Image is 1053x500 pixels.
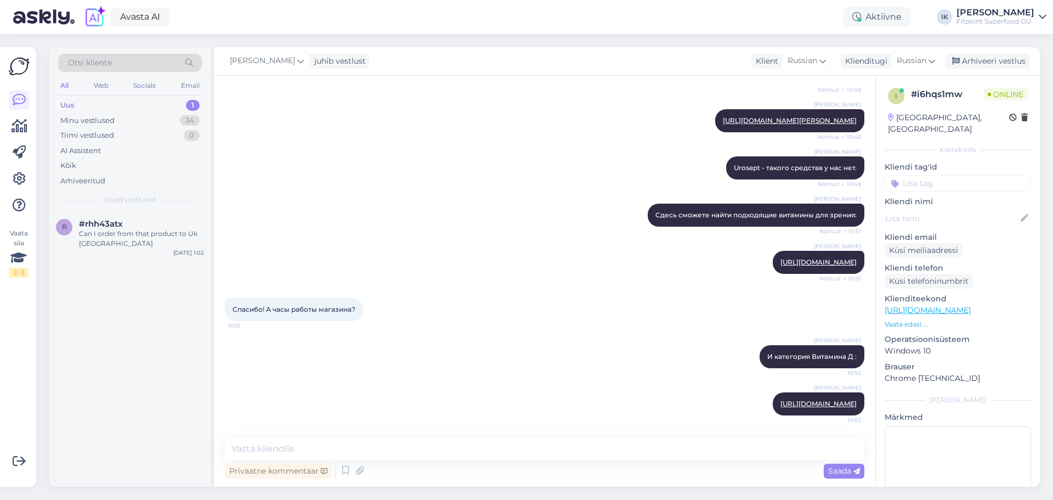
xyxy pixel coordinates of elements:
[897,55,926,67] span: Russian
[751,55,778,67] div: Klient
[60,100,75,111] div: Uus
[956,8,1034,17] div: [PERSON_NAME]
[819,274,861,283] span: Nähtud ✓ 10:51
[228,322,269,330] span: 10:51
[92,78,111,93] div: Web
[814,148,861,156] span: [PERSON_NAME]
[885,395,1031,405] div: [PERSON_NAME]
[173,249,204,257] div: [DATE] 1:02
[885,243,963,258] div: Küsi meiliaadressi
[179,78,202,93] div: Email
[956,17,1034,26] div: Fitpoint Superfood OÜ
[60,145,101,156] div: AI Assistent
[946,54,1030,69] div: Arhiveeri vestlus
[885,305,971,315] a: [URL][DOMAIN_NAME]
[885,232,1031,243] p: Kliendi email
[780,258,857,266] a: [URL][DOMAIN_NAME]
[814,336,861,345] span: [PERSON_NAME]
[885,196,1031,207] p: Kliendi nimi
[60,176,105,187] div: Arhiveeritud
[9,56,30,77] img: Askly Logo
[60,160,76,171] div: Kõik
[767,352,857,361] span: И категория Витамина Д :
[60,115,115,126] div: Minu vestlused
[788,55,817,67] span: Russian
[655,211,857,219] span: Сдесь сможете найти подходящие витамины для зрения:
[895,92,897,100] span: i
[79,219,123,229] span: #rhh43atx
[723,116,857,125] a: [URL][DOMAIN_NAME][PERSON_NAME]
[937,9,952,25] div: IK
[225,464,332,479] div: Privaatne kommentaar
[814,195,861,203] span: [PERSON_NAME]
[818,180,861,188] span: Nähtud ✓ 10:49
[828,466,860,476] span: Saada
[184,130,200,141] div: 0
[58,78,71,93] div: All
[233,305,355,313] span: Спасибо! А часы работы магазина?
[983,88,1028,100] span: Online
[814,100,861,109] span: [PERSON_NAME]
[885,345,1031,357] p: Windows 10
[885,361,1031,373] p: Brauser
[186,100,200,111] div: 1
[9,268,29,278] div: 2 / 3
[885,373,1031,384] p: Chrome [TECHNICAL_ID]
[885,293,1031,305] p: Klienditeekond
[814,242,861,250] span: [PERSON_NAME]
[780,400,857,408] a: [URL][DOMAIN_NAME]
[841,55,887,67] div: Klienditugi
[820,369,861,377] span: 10:52
[818,133,861,141] span: Nähtud ✓ 10:48
[888,112,1009,135] div: [GEOGRAPHIC_DATA], [GEOGRAPHIC_DATA]
[885,319,1031,329] p: Vaata edasi ...
[820,416,861,424] span: 10:52
[9,228,29,278] div: Vaata siia
[105,195,156,205] span: Uued vestlused
[843,7,910,27] div: Aktiivne
[60,130,114,141] div: Tiimi vestlused
[885,334,1031,345] p: Operatsioonisüsteem
[68,57,112,69] span: Otsi kliente
[79,229,204,249] div: Can I order from that product to Uk [GEOGRAPHIC_DATA]
[814,384,861,392] span: [PERSON_NAME]
[885,212,1018,224] input: Lisa nimi
[180,115,200,126] div: 34
[310,55,366,67] div: juhib vestlust
[62,223,67,231] span: r
[885,274,973,289] div: Küsi telefoninumbrit
[885,145,1031,155] div: Kliendi info
[819,227,861,235] span: Nähtud ✓ 10:51
[911,88,983,101] div: # i6hqs1mw
[734,164,857,172] span: Urosept - такого средства у нас нет.
[885,175,1031,192] input: Lisa tag
[230,55,295,67] span: [PERSON_NAME]
[111,8,169,26] a: Avasta AI
[818,86,861,94] span: Nähtud ✓ 10:48
[885,262,1031,274] p: Kliendi telefon
[885,412,1031,423] p: Märkmed
[83,5,106,29] img: explore-ai
[885,161,1031,173] p: Kliendi tag'id
[131,78,158,93] div: Socials
[956,8,1046,26] a: [PERSON_NAME]Fitpoint Superfood OÜ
